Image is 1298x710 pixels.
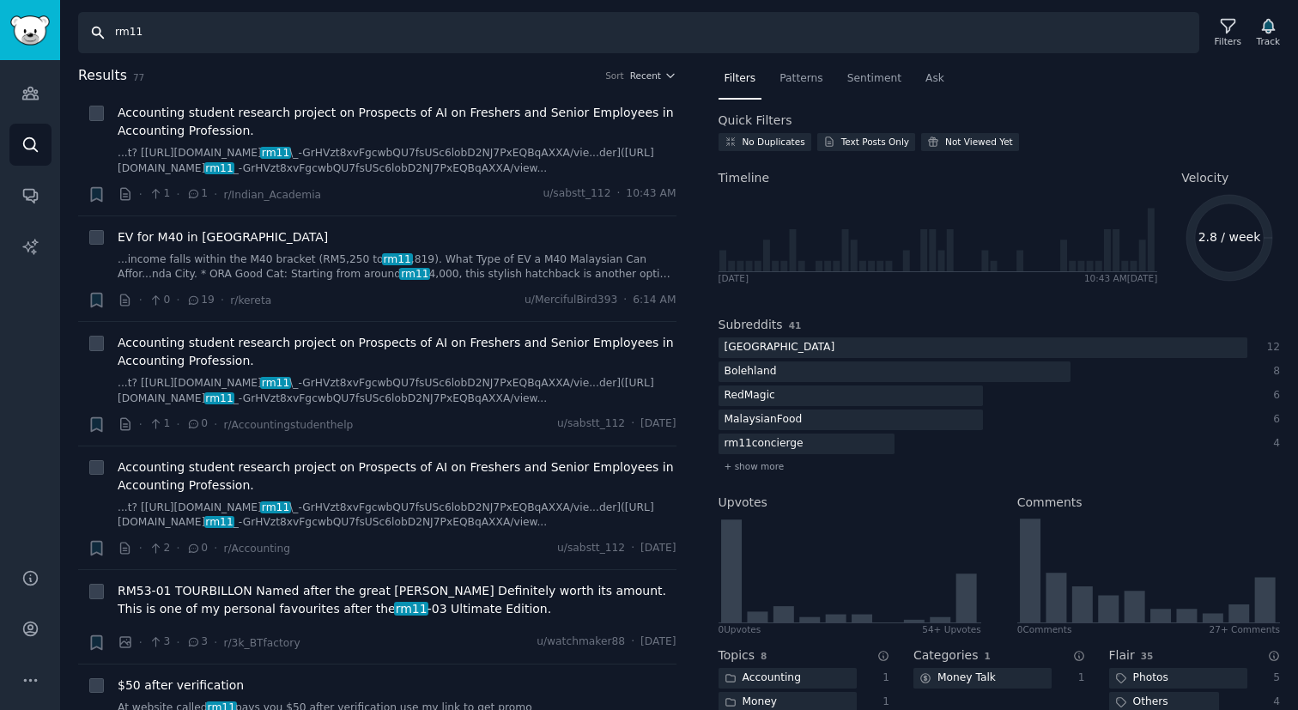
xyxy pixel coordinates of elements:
[260,377,291,389] span: rm11
[841,136,909,148] div: Text Posts Only
[725,460,785,472] span: + show more
[149,634,170,650] span: 3
[922,623,981,635] div: 54+ Upvotes
[186,186,208,202] span: 1
[118,458,676,495] a: Accounting student research project on Prospects of AI on Freshers and Senior Employees in Accoun...
[719,316,783,334] h2: Subreddits
[719,494,767,512] h2: Upvotes
[719,668,807,689] div: Accounting
[223,543,290,555] span: r/Accounting
[605,70,624,82] div: Sort
[1198,230,1262,244] text: 2.8 / week
[149,293,170,308] span: 0
[640,541,676,556] span: [DATE]
[847,71,901,87] span: Sentiment
[186,634,208,650] span: 3
[139,291,143,309] span: ·
[223,189,321,201] span: r/Indian_Academia
[1257,35,1280,47] div: Track
[139,634,143,652] span: ·
[204,516,235,528] span: rm11
[543,186,610,202] span: u/sabstt_112
[743,136,805,148] div: No Duplicates
[925,71,944,87] span: Ask
[78,12,1199,53] input: Search Keyword
[719,272,749,284] div: [DATE]
[78,65,127,87] span: Results
[260,501,291,513] span: rm11
[719,385,781,407] div: RedMagic
[789,320,802,331] span: 41
[1265,412,1281,428] div: 6
[616,186,620,202] span: ·
[719,646,755,664] h2: Topics
[719,434,810,455] div: rm11concierge
[719,112,792,130] h2: Quick Filters
[118,582,676,618] a: RM53-01 TOURBILLON Named after the great [PERSON_NAME] Definitely worth its amount. This is one o...
[557,541,625,556] span: u/sabstt_112
[118,334,676,370] a: Accounting student research project on Prospects of AI on Freshers and Senior Employees in Accoun...
[149,416,170,432] span: 1
[1017,623,1072,635] div: 0 Comment s
[626,186,676,202] span: 10:43 AM
[149,186,170,202] span: 1
[1181,169,1228,187] span: Velocity
[630,70,676,82] button: Recent
[176,291,179,309] span: ·
[719,169,770,187] span: Timeline
[221,291,224,309] span: ·
[176,634,179,652] span: ·
[640,416,676,432] span: [DATE]
[186,541,208,556] span: 0
[1265,436,1281,452] div: 4
[537,634,625,650] span: u/watchmaker88
[1109,668,1174,689] div: Photos
[223,419,353,431] span: r/Accountingstudenthelp
[186,416,208,432] span: 0
[223,637,300,649] span: r/3k_BTfactory
[133,72,144,82] span: 77
[382,253,413,265] span: rm11
[139,539,143,557] span: ·
[176,416,179,434] span: ·
[118,104,676,140] a: Accounting student research project on Prospects of AI on Freshers and Senior Employees in Accoun...
[875,671,890,686] div: 1
[176,185,179,203] span: ·
[719,623,761,635] div: 0 Upvote s
[204,162,235,174] span: rm11
[10,15,50,46] img: GummySearch logo
[1070,671,1085,686] div: 1
[118,501,676,531] a: ...t? [[URL][DOMAIN_NAME]rm11\_-GrHVzt8xvFgcwbQU7fsUSc6lobD2NJ7PxEQBqAXXA/vie...der]([URL][DOMAIN...
[260,147,291,159] span: rm11
[1109,646,1135,664] h2: Flair
[139,416,143,434] span: ·
[1251,15,1286,51] button: Track
[394,602,428,616] span: rm11
[630,70,661,82] span: Recent
[230,294,271,306] span: r/kereta
[118,677,244,695] a: $50 after verification
[913,668,1002,689] div: Money Talk
[525,293,617,308] span: u/MercifulBird393
[214,416,217,434] span: ·
[1265,364,1281,379] div: 8
[118,228,328,246] a: EV for M40 in [GEOGRAPHIC_DATA]
[719,410,809,431] div: MalaysianFood
[719,361,783,383] div: Bolehland
[623,293,627,308] span: ·
[118,252,676,282] a: ...income falls within the M40 bracket (RM5,250 torm11,819). What Type of EV a M40 Malaysian Can ...
[1265,340,1281,355] div: 12
[399,268,430,280] span: rm11
[1141,651,1154,661] span: 35
[945,136,1013,148] div: Not Viewed Yet
[1265,695,1281,710] div: 4
[761,651,767,661] span: 8
[1265,671,1281,686] div: 5
[214,634,217,652] span: ·
[1210,623,1280,635] div: 27+ Comments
